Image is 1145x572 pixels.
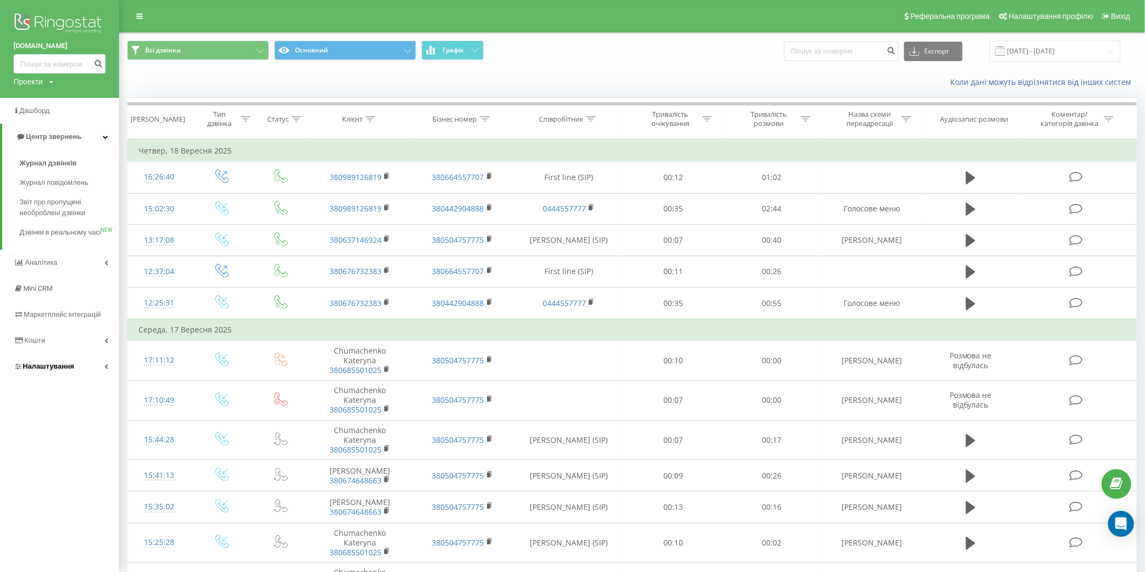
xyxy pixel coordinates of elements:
div: 15:25:28 [139,532,180,553]
a: Центр звернень [2,124,119,150]
a: 380664557707 [432,172,484,182]
td: 00:10 [624,523,722,563]
div: Клієнт [342,115,363,124]
div: Аудіозапис розмови [940,115,1009,124]
div: 16:26:40 [139,167,180,188]
a: 380674648663 [330,475,381,485]
div: Назва схеми переадресації [841,110,899,128]
div: 15:35:02 [139,496,180,517]
td: Четвер, 18 Вересня 2025 [128,140,1137,162]
span: Журнал повідомлень [19,177,88,188]
span: Журнал дзвінків [19,158,77,169]
a: 380676732383 [330,298,381,308]
button: Графік [422,41,484,60]
div: 12:25:31 [139,292,180,314]
td: 00:02 [722,523,821,563]
a: 380637146924 [330,235,381,245]
a: 380504757775 [432,470,484,481]
td: 00:07 [624,381,722,421]
input: Пошук за номером [14,54,106,74]
td: 00:00 [722,381,821,421]
td: [PERSON_NAME] (SIP) [514,224,624,256]
td: Сhumachenko Кateryna [309,341,411,381]
div: Тривалість очікування [642,110,700,128]
td: 00:10 [624,341,722,381]
span: Центр звернень [26,132,81,141]
a: 380685501025 [330,404,381,415]
td: 00:55 [722,288,821,320]
td: 00:13 [624,491,722,523]
a: 380685501025 [330,365,381,375]
td: Середа, 17 Вересня 2025 [128,319,1137,341]
td: [PERSON_NAME] [309,491,411,523]
td: [PERSON_NAME] [821,381,923,421]
span: Налаштування профілю [1009,12,1093,21]
div: Співробітник [539,115,583,124]
td: [PERSON_NAME] [309,460,411,491]
div: Коментар/категорія дзвінка [1038,110,1101,128]
td: [PERSON_NAME] (SIP) [514,523,624,563]
div: 17:11:12 [139,350,180,371]
div: Проекти [14,76,43,87]
span: Mini CRM [23,284,52,292]
td: [PERSON_NAME] [821,224,923,256]
span: Кошти [24,336,45,344]
button: Всі дзвінки [127,41,269,60]
button: Основний [274,41,416,60]
td: 00:40 [722,224,821,256]
td: 00:11 [624,256,722,287]
td: [PERSON_NAME] [821,460,923,491]
a: 380664557707 [432,266,484,276]
div: 15:41:13 [139,465,180,486]
div: 15:02:30 [139,198,180,220]
a: 380685501025 [330,547,381,557]
td: 00:07 [624,420,722,460]
a: 380504757775 [432,502,484,512]
td: 00:07 [624,224,722,256]
a: 380989126819 [330,172,381,182]
td: Голосове меню [821,288,923,320]
td: Сhumachenko Кateryna [309,420,411,460]
a: 380676732383 [330,266,381,276]
a: 380504757775 [432,435,484,445]
span: Налаштування [23,362,74,370]
a: Журнал повідомлень [19,173,119,192]
div: Бізнес номер [433,115,477,124]
td: [PERSON_NAME] [821,523,923,563]
td: Сhumachenko Кateryna [309,381,411,421]
span: Дзвінки в реальному часі [19,227,101,238]
td: 00:00 [722,341,821,381]
td: [PERSON_NAME] [821,491,923,523]
span: Реферальна програма [911,12,990,21]
span: Розмова не відбулась [950,350,992,370]
a: 380504757775 [432,355,484,365]
span: Дашборд [19,107,50,115]
td: 01:02 [722,162,821,193]
a: Дзвінки в реальному часіNEW [19,223,119,242]
div: Тривалість розмови [740,110,798,128]
a: 380504757775 [432,235,484,245]
a: 380504757775 [432,537,484,548]
a: [DOMAIN_NAME] [14,41,106,51]
td: 00:16 [722,491,821,523]
td: Сhumachenko Кateryna [309,523,411,563]
span: Всі дзвінки [145,46,181,55]
td: [PERSON_NAME] [821,420,923,460]
img: Ringostat logo [14,11,106,38]
div: 17:10:49 [139,390,180,411]
td: [PERSON_NAME] (SIP) [514,460,624,491]
td: 00:26 [722,460,821,491]
a: 380685501025 [330,444,381,455]
td: 02:44 [722,193,821,224]
a: 0444557777 [543,203,586,214]
a: Коли дані можуть відрізнятися вiд інших систем [951,77,1137,87]
a: 380989126819 [330,203,381,214]
a: Звіт про пропущені необроблені дзвінки [19,192,119,223]
td: [PERSON_NAME] (SIP) [514,491,624,523]
td: Голосове меню [821,193,923,224]
span: Аналiтика [25,258,57,267]
td: First line (SIP) [514,256,624,287]
div: 13:17:08 [139,230,180,251]
td: [PERSON_NAME] [821,341,923,381]
span: Графік [443,46,464,54]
